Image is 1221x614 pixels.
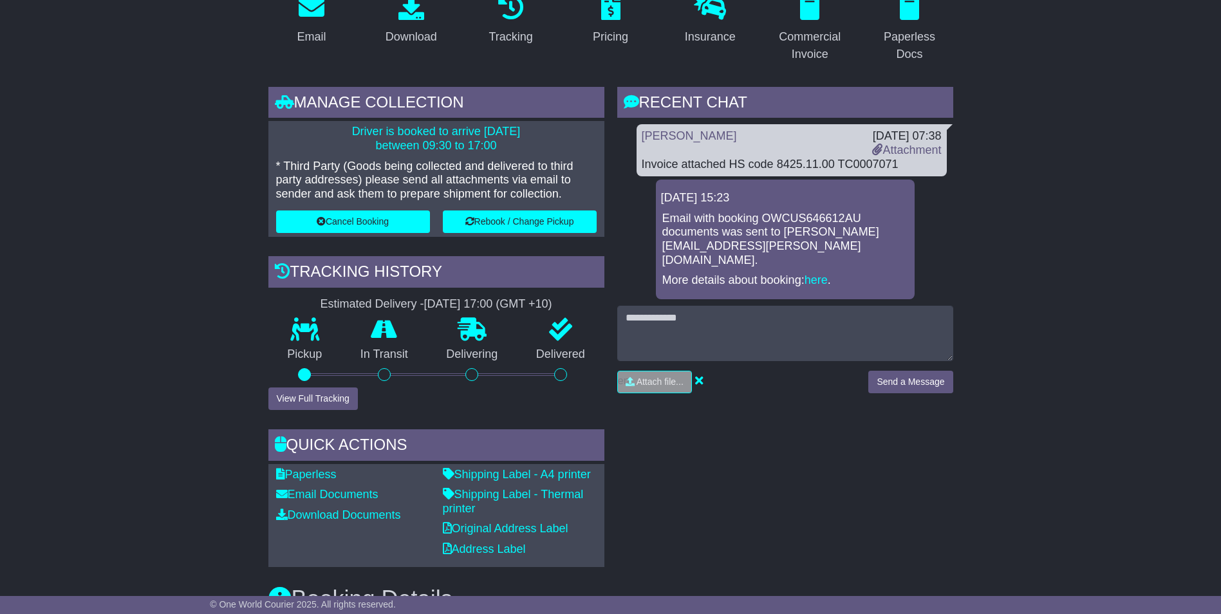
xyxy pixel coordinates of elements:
p: Pickup [268,348,342,362]
div: [DATE] 17:00 (GMT +10) [424,297,552,312]
div: Commercial Invoice [775,28,845,63]
div: [DATE] 15:23 [661,191,909,205]
div: Invoice attached HS code 8425.11.00 TC0007071 [642,158,942,172]
p: More details about booking: . [662,274,908,288]
p: Driver is booked to arrive [DATE] between 09:30 to 17:00 [276,125,597,153]
p: * Third Party (Goods being collected and delivered to third party addresses) please send all atta... [276,160,597,201]
h3: Booking Details [268,586,953,612]
button: View Full Tracking [268,387,358,410]
a: Attachment [872,144,941,156]
div: Paperless Docs [875,28,945,63]
div: Pricing [593,28,628,46]
a: Email Documents [276,488,378,501]
div: [DATE] 07:38 [872,129,941,144]
div: Insurance [685,28,736,46]
a: Download Documents [276,508,401,521]
a: here [805,274,828,286]
div: Manage collection [268,87,604,122]
a: [PERSON_NAME] [642,129,737,142]
div: Quick Actions [268,429,604,464]
span: © One World Courier 2025. All rights reserved. [210,599,396,609]
div: Tracking [489,28,532,46]
a: Shipping Label - A4 printer [443,468,591,481]
a: Address Label [443,543,526,555]
div: Tracking history [268,256,604,291]
p: In Transit [341,348,427,362]
p: Email with booking OWCUS646612AU documents was sent to [PERSON_NAME][EMAIL_ADDRESS][PERSON_NAME][... [662,212,908,267]
div: Email [297,28,326,46]
p: Delivered [517,348,604,362]
button: Rebook / Change Pickup [443,210,597,233]
button: Cancel Booking [276,210,430,233]
div: RECENT CHAT [617,87,953,122]
div: Estimated Delivery - [268,297,604,312]
p: Delivering [427,348,517,362]
a: Shipping Label - Thermal printer [443,488,584,515]
div: Download [386,28,437,46]
a: Original Address Label [443,522,568,535]
a: Paperless [276,468,337,481]
button: Send a Message [868,371,953,393]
